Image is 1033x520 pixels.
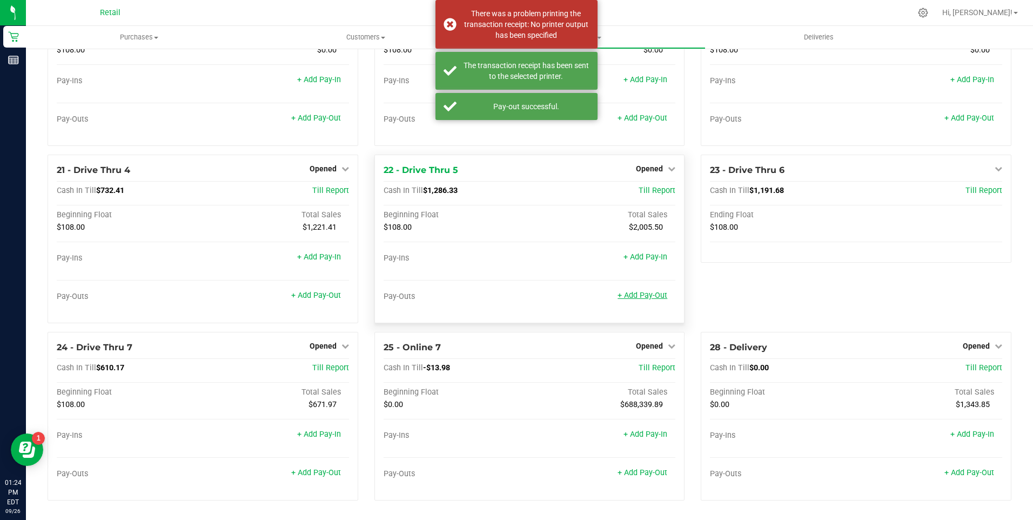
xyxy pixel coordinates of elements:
[384,186,423,195] span: Cash In Till
[423,186,458,195] span: $1,286.33
[57,400,85,409] span: $108.00
[462,60,589,82] div: The transaction receipt has been sent to the selected printer.
[297,75,341,84] a: + Add Pay-In
[965,363,1002,372] a: Till Report
[57,186,96,195] span: Cash In Till
[57,165,130,175] span: 21 - Drive Thru 4
[618,468,667,477] a: + Add Pay-Out
[710,115,856,124] div: Pay-Outs
[8,31,19,42] inline-svg: Retail
[710,165,784,175] span: 23 - Drive Thru 6
[529,210,675,220] div: Total Sales
[710,342,767,352] span: 28 - Delivery
[297,430,341,439] a: + Add Pay-In
[623,430,667,439] a: + Add Pay-In
[749,186,784,195] span: $1,191.68
[57,76,203,86] div: Pay-Ins
[384,165,458,175] span: 22 - Drive Thru 5
[710,363,749,372] span: Cash In Till
[384,363,423,372] span: Cash In Till
[57,388,203,397] div: Beginning Float
[5,478,21,507] p: 01:24 PM EDT
[100,8,120,17] span: Retail
[749,363,769,372] span: $0.00
[57,292,203,302] div: Pay-Outs
[57,115,203,124] div: Pay-Outs
[310,342,337,350] span: Opened
[944,468,994,477] a: + Add Pay-Out
[384,400,403,409] span: $0.00
[423,363,450,372] span: -$13.98
[970,45,990,55] span: $0.00
[639,186,675,195] span: Till Report
[57,45,85,55] span: $108.00
[963,342,990,350] span: Opened
[384,76,529,86] div: Pay-Ins
[384,292,529,302] div: Pay-Outs
[462,101,589,112] div: Pay-out successful.
[620,400,663,409] span: $688,339.89
[789,32,848,42] span: Deliveries
[303,223,337,232] span: $1,221.41
[253,32,478,42] span: Customers
[384,254,529,263] div: Pay-Ins
[710,76,856,86] div: Pay-Ins
[384,115,529,124] div: Pay-Outs
[57,223,85,232] span: $108.00
[384,431,529,441] div: Pay-Ins
[312,186,349,195] a: Till Report
[623,75,667,84] a: + Add Pay-In
[384,210,529,220] div: Beginning Float
[317,45,337,55] span: $0.00
[710,186,749,195] span: Cash In Till
[710,388,856,397] div: Beginning Float
[710,45,738,55] span: $108.00
[710,469,856,479] div: Pay-Outs
[636,164,663,173] span: Opened
[26,26,252,49] a: Purchases
[384,223,412,232] span: $108.00
[310,164,337,173] span: Opened
[291,291,341,300] a: + Add Pay-Out
[710,210,856,220] div: Ending Float
[384,45,412,55] span: $108.00
[636,342,663,350] span: Opened
[462,8,589,41] div: There was a problem printing the transaction receipt: No printer output has been specified
[32,432,45,445] iframe: Resource center unread badge
[639,363,675,372] span: Till Report
[643,45,663,55] span: $0.00
[629,223,663,232] span: $2,005.50
[956,400,990,409] span: $1,343.85
[96,186,124,195] span: $732.41
[11,434,43,466] iframe: Resource center
[384,469,529,479] div: Pay-Outs
[57,342,132,352] span: 24 - Drive Thru 7
[950,430,994,439] a: + Add Pay-In
[618,291,667,300] a: + Add Pay-Out
[623,252,667,262] a: + Add Pay-In
[297,252,341,262] a: + Add Pay-In
[96,363,124,372] span: $610.17
[57,254,203,263] div: Pay-Ins
[26,32,252,42] span: Purchases
[965,186,1002,195] a: Till Report
[57,210,203,220] div: Beginning Float
[710,400,729,409] span: $0.00
[942,8,1012,17] span: Hi, [PERSON_NAME]!
[312,363,349,372] a: Till Report
[203,210,348,220] div: Total Sales
[856,388,1002,397] div: Total Sales
[529,388,675,397] div: Total Sales
[8,55,19,65] inline-svg: Reports
[710,223,738,232] span: $108.00
[5,507,21,515] p: 09/26
[944,114,994,123] a: + Add Pay-Out
[618,114,667,123] a: + Add Pay-Out
[916,8,930,18] div: Manage settings
[291,468,341,477] a: + Add Pay-Out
